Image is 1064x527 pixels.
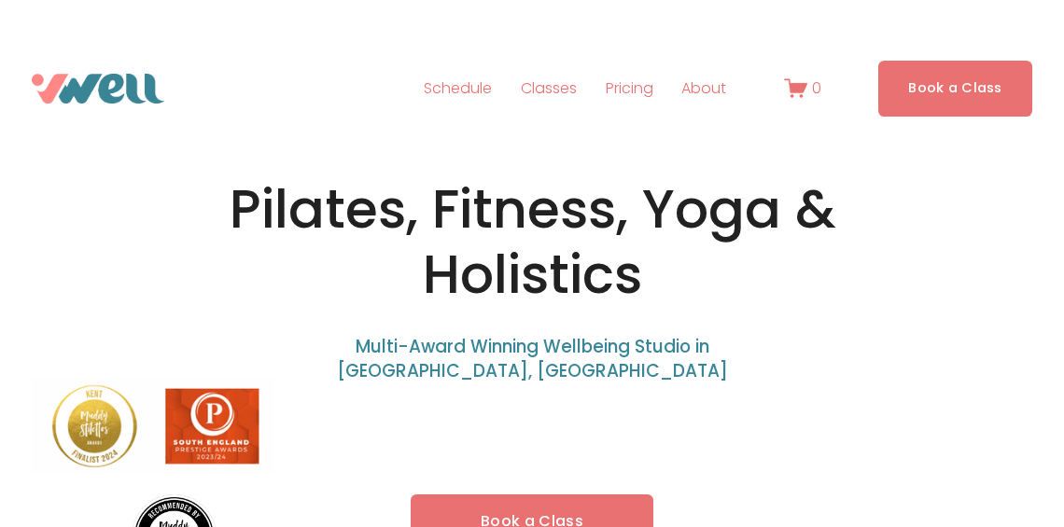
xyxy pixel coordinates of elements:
span: About [681,76,726,103]
a: Pricing [606,74,653,104]
a: folder dropdown [681,74,726,104]
a: Schedule [424,74,492,104]
a: Book a Class [878,61,1032,116]
span: Classes [521,76,577,103]
a: 0 items in cart [784,76,821,100]
h1: Pilates, Fitness, Yoga & Holistics [159,176,906,308]
a: folder dropdown [521,74,577,104]
span: Multi-Award Winning Wellbeing Studio in [GEOGRAPHIC_DATA], [GEOGRAPHIC_DATA] [337,334,728,383]
span: 0 [812,77,821,99]
img: VWell [32,74,164,104]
